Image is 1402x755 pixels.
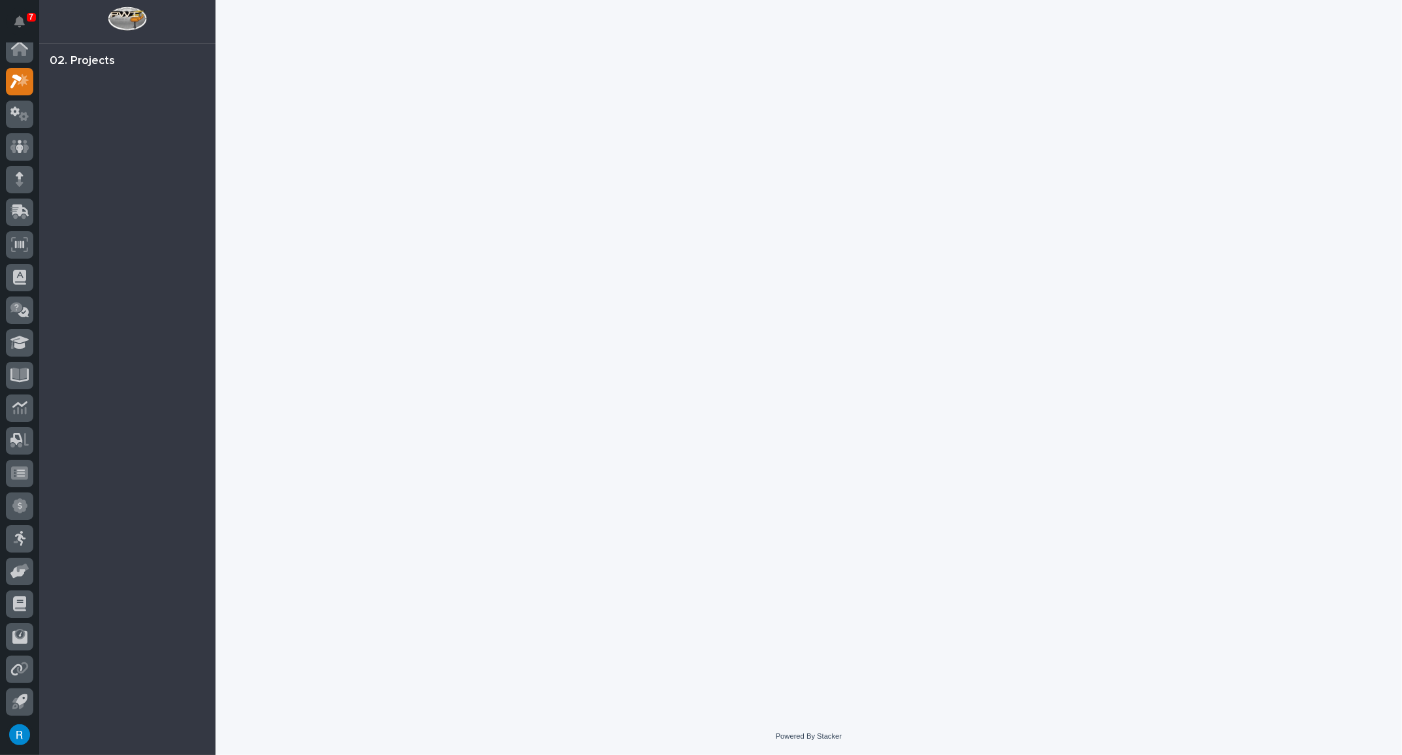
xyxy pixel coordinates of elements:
[6,8,33,35] button: Notifications
[50,54,115,69] div: 02. Projects
[776,732,842,740] a: Powered By Stacker
[29,12,33,22] p: 7
[108,7,146,31] img: Workspace Logo
[6,721,33,748] button: users-avatar
[16,16,33,37] div: Notifications7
